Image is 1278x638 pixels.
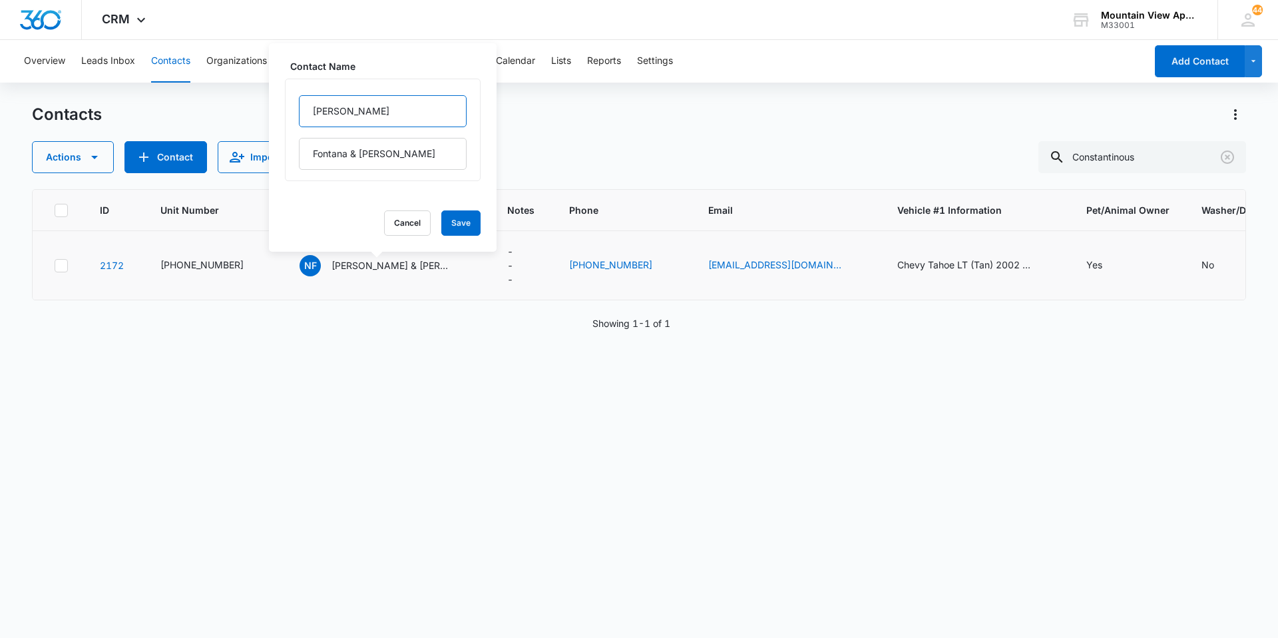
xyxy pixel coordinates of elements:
button: Add Contact [1155,45,1245,77]
div: Unit Number - 545-1809-308 - Select to Edit Field [160,258,268,274]
button: Calendar [496,40,535,83]
button: Reports [587,40,621,83]
div: account name [1101,10,1198,21]
span: ID [100,203,109,217]
button: Organizations [206,40,267,83]
div: notifications count [1252,5,1263,15]
span: Phone [569,203,657,217]
div: Contact Name - Naomi Fontana & Naseia Constantinous - Select to Edit Field [300,255,475,276]
input: Search Contacts [1038,141,1246,173]
span: Email [708,203,846,217]
p: Showing 1-1 of 1 [592,316,670,330]
button: Leads Inbox [81,40,135,83]
button: Actions [32,141,114,173]
div: Chevy Tahoe LT (Tan) 2002 AUV-VA3 [897,258,1030,272]
button: History [283,40,314,83]
div: account id [1101,21,1198,30]
button: Rent Offerings [329,40,392,83]
button: Cancel [384,210,431,236]
button: Add Contact [124,141,207,173]
div: Notes - - Select to Edit Field [507,244,537,286]
div: Pet/Animal Owner - Yes - Select to Edit Field [1086,258,1126,274]
a: [PHONE_NUMBER] [569,258,652,272]
label: Contact Name [290,59,486,73]
div: Email - naomifontana7@gmail.com - Select to Edit Field [708,258,865,274]
p: [PERSON_NAME] & [PERSON_NAME] [331,258,451,272]
button: Clear [1217,147,1238,168]
div: Yes [1086,258,1102,272]
div: No [1201,258,1214,272]
div: [PHONE_NUMBER] [160,258,244,272]
a: Navigate to contact details page for Naomi Fontana & Naseia Constantinous [100,260,124,271]
button: Overview [24,40,65,83]
button: Leases [408,40,439,83]
span: 44 [1252,5,1263,15]
a: [EMAIL_ADDRESS][DOMAIN_NAME] [708,258,841,272]
div: --- [507,244,513,286]
button: Contacts [151,40,190,83]
button: Save [441,210,481,236]
span: Notes [507,203,537,217]
div: Vehicle #1 Information - Chevy Tahoe LT (Tan) 2002 AUV-VA3 - Select to Edit Field [897,258,1054,274]
div: Phone - (970) 814-8157 - Select to Edit Field [569,258,676,274]
span: CRM [102,12,130,26]
span: Vehicle #1 Information [897,203,1054,217]
button: Import Contacts [218,141,339,173]
button: Lists [551,40,571,83]
button: Actions [1225,104,1246,125]
span: Unit Number [160,203,268,217]
input: First Name [299,95,467,127]
div: Washer/Dryer Renter - No - Select to Edit Field [1201,258,1238,274]
input: Last Name [299,138,467,170]
button: Settings [637,40,673,83]
span: Pet/Animal Owner [1086,203,1170,217]
span: NF [300,255,321,276]
h1: Contacts [32,105,102,125]
button: Tasks [455,40,480,83]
